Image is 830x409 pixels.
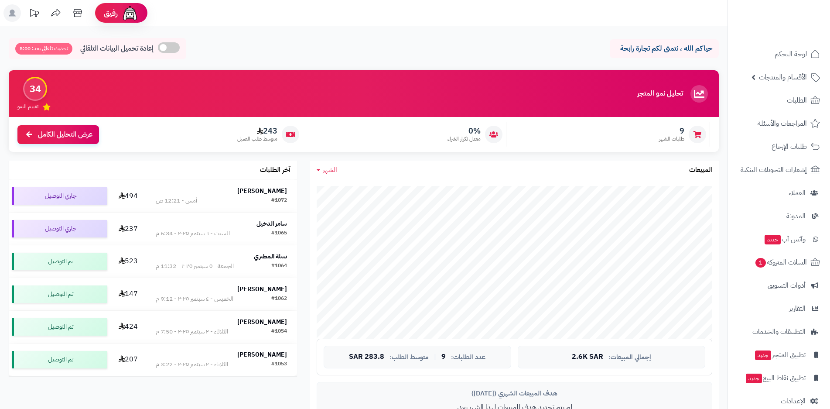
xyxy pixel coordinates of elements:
span: التطبيقات والخدمات [752,326,806,338]
span: إشعارات التحويلات البنكية [741,164,807,176]
span: لوحة التحكم [775,48,807,60]
a: التطبيقات والخدمات [733,321,825,342]
span: طلبات الشهر [659,135,684,143]
span: السلات المتروكة [755,256,807,268]
span: 9 [659,126,684,136]
span: تحديث تلقائي بعد: 5:00 [15,43,72,55]
h3: تحليل نمو المتجر [637,90,683,98]
span: رفيق [104,8,118,18]
span: العملاء [789,187,806,199]
strong: سامر الدخيل [256,219,287,228]
span: 2.6K SAR [572,353,603,361]
span: تطبيق نقاط البيع [745,372,806,384]
span: عدد الطلبات: [451,354,485,361]
div: #1064 [271,262,287,271]
span: معدل تكرار الشراء [447,135,481,143]
a: وآتس آبجديد [733,229,825,250]
div: الثلاثاء - ٢ سبتمبر ٢٠٢٥ - 7:50 م [156,327,228,336]
div: تم التوصيل [12,253,107,270]
span: المدونة [786,210,806,222]
td: 424 [111,311,146,343]
h3: آخر الطلبات [260,166,290,174]
div: #1065 [271,229,287,238]
div: #1053 [271,360,287,369]
span: طلبات الإرجاع [772,141,807,153]
td: 523 [111,245,146,278]
div: جاري التوصيل [12,220,107,237]
div: الخميس - ٤ سبتمبر ٢٠٢٥ - 9:12 م [156,295,233,303]
div: جاري التوصيل [12,187,107,205]
div: السبت - ٦ سبتمبر ٢٠٢٥ - 6:34 م [156,229,230,238]
div: #1062 [271,295,287,303]
a: الطلبات [733,90,825,111]
span: جديد [765,235,781,244]
span: عرض التحليل الكامل [38,130,92,140]
span: تقييم النمو [17,103,38,110]
span: 243 [237,126,277,136]
span: الطلبات [787,94,807,107]
span: جديد [755,351,771,360]
span: 9 [441,353,446,361]
img: ai-face.png [121,4,139,22]
span: التقارير [789,302,806,315]
a: تطبيق نقاط البيعجديد [733,368,825,388]
span: 0% [447,126,481,136]
span: تطبيق المتجر [754,349,806,361]
a: عرض التحليل الكامل [17,125,99,144]
strong: [PERSON_NAME] [237,350,287,359]
a: التقارير [733,298,825,319]
span: وآتس آب [764,233,806,245]
span: متوسط طلب العميل [237,135,277,143]
td: 207 [111,344,146,376]
div: الجمعة - ٥ سبتمبر ٢٠٢٥ - 11:32 م [156,262,234,271]
a: أدوات التسويق [733,275,825,296]
div: #1072 [271,196,287,205]
a: المراجعات والأسئلة [733,113,825,134]
span: الشهر [323,165,337,175]
div: تم التوصيل [12,318,107,336]
a: طلبات الإرجاع [733,136,825,157]
p: حياكم الله ، نتمنى لكم تجارة رابحة [616,44,712,54]
a: الشهر [317,165,337,175]
a: العملاء [733,182,825,203]
span: 283.8 SAR [349,353,384,361]
span: متوسط الطلب: [389,354,429,361]
span: | [434,354,436,360]
div: تم التوصيل [12,351,107,368]
strong: [PERSON_NAME] [237,317,287,327]
span: إجمالي المبيعات: [608,354,651,361]
h3: المبيعات [689,166,712,174]
a: تطبيق المتجرجديد [733,344,825,365]
div: أمس - 12:21 ص [156,196,197,205]
td: 237 [111,213,146,245]
span: المراجعات والأسئلة [758,117,807,130]
span: الأقسام والمنتجات [759,71,807,83]
span: الإعدادات [781,395,806,407]
strong: [PERSON_NAME] [237,186,287,196]
td: 147 [111,278,146,310]
a: تحديثات المنصة [23,4,45,24]
div: #1054 [271,327,287,336]
a: إشعارات التحويلات البنكية [733,159,825,180]
span: أدوات التسويق [768,279,806,292]
div: الثلاثاء - ٢ سبتمبر ٢٠٢٥ - 3:22 م [156,360,228,369]
div: هدف المبيعات الشهري ([DATE]) [324,389,705,398]
strong: نبيلة المطيري [254,252,287,261]
img: logo-2.png [771,21,822,40]
a: لوحة التحكم [733,44,825,65]
div: تم التوصيل [12,285,107,303]
a: المدونة [733,206,825,227]
a: السلات المتروكة1 [733,252,825,273]
span: جديد [746,374,762,383]
td: 494 [111,180,146,212]
strong: [PERSON_NAME] [237,285,287,294]
span: 1 [755,258,766,268]
span: إعادة تحميل البيانات التلقائي [80,44,154,54]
